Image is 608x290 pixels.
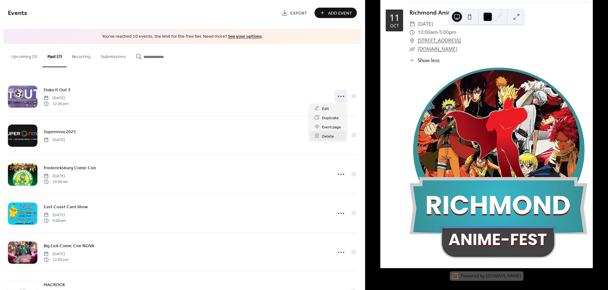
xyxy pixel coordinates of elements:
a: Supernova 2025 [44,128,76,135]
span: Export [290,10,307,16]
span: 10:00am [418,28,438,36]
span: Event page [322,124,341,130]
div: ​ [409,36,415,45]
a: [DOMAIN_NAME] [418,46,457,52]
a: Fredericksburg Comic Con [44,164,96,171]
div: Oct [390,23,399,28]
span: [DATE] [44,95,68,101]
button: Upcoming (3) [6,44,42,67]
a: MACROCK [44,281,65,288]
button: ​Show less [409,57,440,64]
a: [DOMAIN_NAME] [486,273,521,279]
span: 10:00 am [44,179,68,185]
button: Submissions [96,44,131,67]
span: 5:00pm [439,28,456,36]
img: Richmond Anime-Fest event image [409,68,587,258]
span: [DATE] [44,251,68,257]
a: Export [277,8,312,18]
div: 11 [389,13,400,22]
a: East Coast Card Show [44,203,88,210]
span: [DATE] [418,20,433,28]
a: Richmond Anime-Fest [409,9,469,16]
a: Duke It Out 3 [44,86,71,93]
div: ​ [409,20,415,28]
span: 12:00 pm [44,257,68,263]
span: Delete [322,133,334,139]
span: [DATE] [44,212,66,218]
a: Big Lick Comic Con NOVA [44,242,94,249]
span: Edit [322,105,329,112]
span: Show less [418,57,440,64]
span: [DATE] [44,137,65,143]
div: ​ [409,45,415,53]
span: 9:00 am [44,218,66,224]
div: ​ [409,57,415,64]
span: Duplicate [322,114,339,121]
div: ​ [409,28,415,36]
span: [DATE] [44,173,68,179]
span: 12:00 pm [44,101,68,107]
span: - [438,28,439,36]
button: Past (7) [42,44,67,67]
a: [STREET_ADDRESS] [418,36,461,45]
button: Recurring [67,44,96,67]
span: Events [8,7,27,19]
span: You've reached 10 events, the limit for the free tier. Need more? . [9,34,355,40]
a: See your options [228,32,262,41]
div: Powered by [461,273,521,279]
